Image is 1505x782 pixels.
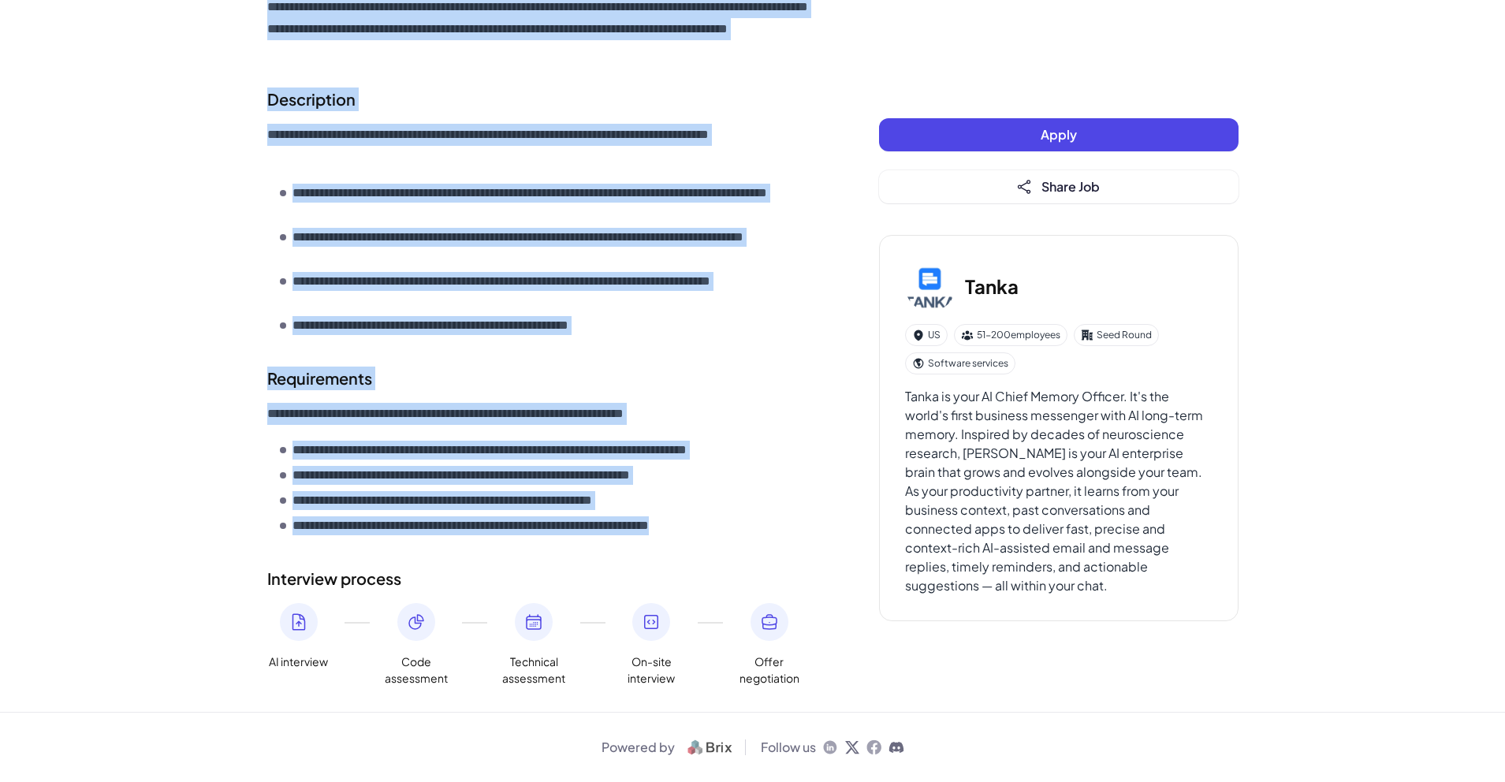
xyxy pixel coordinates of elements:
h2: Requirements [267,367,816,390]
button: Share Job [879,170,1239,203]
span: Share Job [1041,178,1100,195]
img: logo [681,738,739,757]
img: Ta [905,261,956,311]
div: 51-200 employees [954,324,1067,346]
span: Powered by [602,738,675,757]
div: US [905,324,948,346]
span: Code assessment [385,654,448,687]
h2: Interview process [267,567,816,590]
span: Offer negotiation [738,654,801,687]
h3: Tanka [965,272,1019,300]
button: Apply [879,118,1239,151]
h2: Description [267,88,816,111]
div: Seed Round [1074,324,1159,346]
span: Apply [1041,126,1077,143]
span: On-site interview [620,654,683,687]
span: Technical assessment [502,654,565,687]
div: Software services [905,352,1015,374]
div: Tanka is your AI Chief Memory Officer. It's the world's first business messenger with AI long-ter... [905,387,1213,595]
span: Follow us [761,738,816,757]
span: AI interview [269,654,328,670]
